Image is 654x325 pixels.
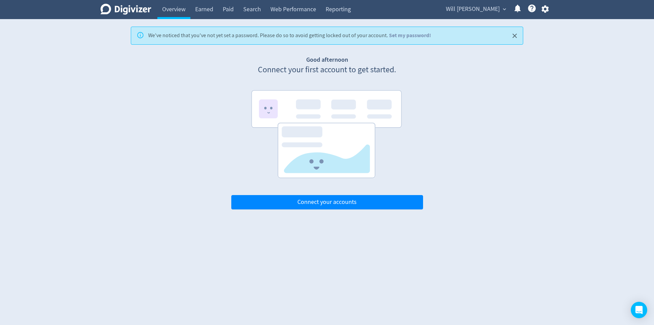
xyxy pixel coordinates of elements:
a: Set my password! [389,32,431,39]
button: Close [509,30,520,42]
span: Will [PERSON_NAME] [446,4,500,15]
span: Connect your accounts [297,199,357,205]
h1: Good afternoon [231,56,423,64]
div: We've noticed that you've not yet set a password. Please do so to avoid getting locked out of you... [148,29,431,42]
a: Connect your accounts [231,198,423,206]
div: Open Intercom Messenger [631,302,647,318]
p: Connect your first account to get started. [231,64,423,76]
button: Will [PERSON_NAME] [443,4,508,15]
span: expand_more [501,6,508,12]
button: Connect your accounts [231,195,423,209]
